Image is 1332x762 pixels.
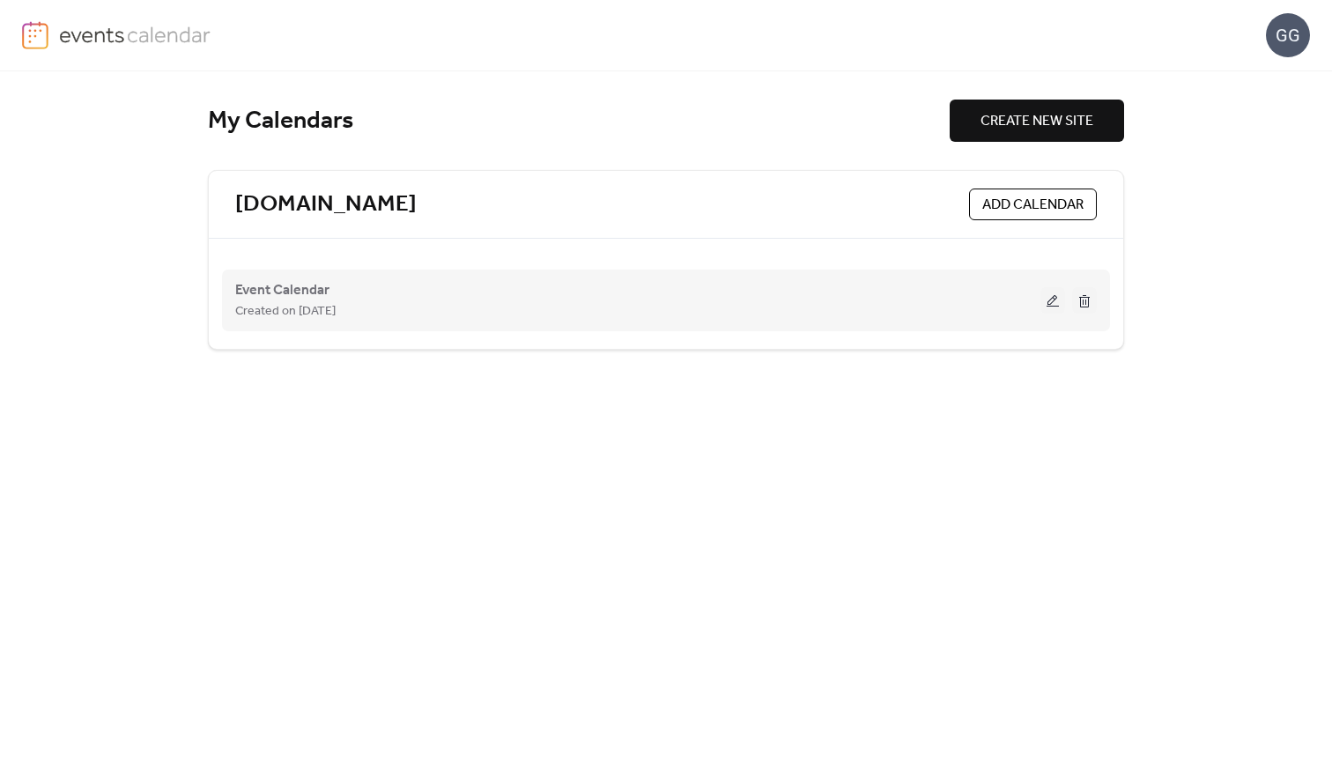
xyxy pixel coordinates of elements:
[1266,13,1310,57] div: GG
[982,195,1084,216] span: ADD CALENDAR
[59,21,211,48] img: logo-type
[235,280,329,301] span: Event Calendar
[208,106,950,137] div: My Calendars
[235,190,417,219] a: [DOMAIN_NAME]
[950,100,1124,142] button: CREATE NEW SITE
[980,111,1093,132] span: CREATE NEW SITE
[969,189,1097,220] button: ADD CALENDAR
[22,21,48,49] img: logo
[235,285,329,295] a: Event Calendar
[235,301,336,322] span: Created on [DATE]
